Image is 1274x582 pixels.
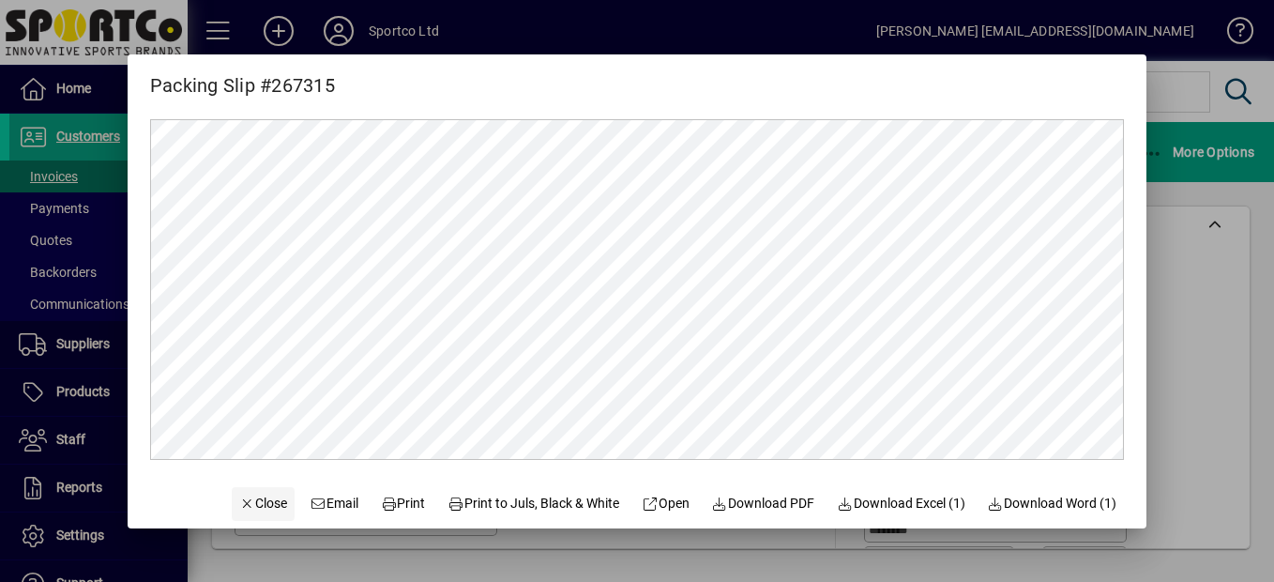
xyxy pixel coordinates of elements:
span: Open [642,494,690,513]
span: Close [239,494,288,513]
button: Download Word (1) [980,487,1125,521]
span: Print [381,494,426,513]
h2: Packing Slip #267315 [128,54,357,100]
span: Email [310,494,358,513]
span: Print to Juls, Black & White [448,494,620,513]
button: Close [232,487,296,521]
a: Download PDF [705,487,823,521]
span: Download Word (1) [988,494,1117,513]
button: Download Excel (1) [829,487,973,521]
span: Download Excel (1) [837,494,965,513]
a: Open [634,487,697,521]
span: Download PDF [712,494,815,513]
button: Print [373,487,433,521]
button: Email [302,487,366,521]
button: Print to Juls, Black & White [441,487,628,521]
